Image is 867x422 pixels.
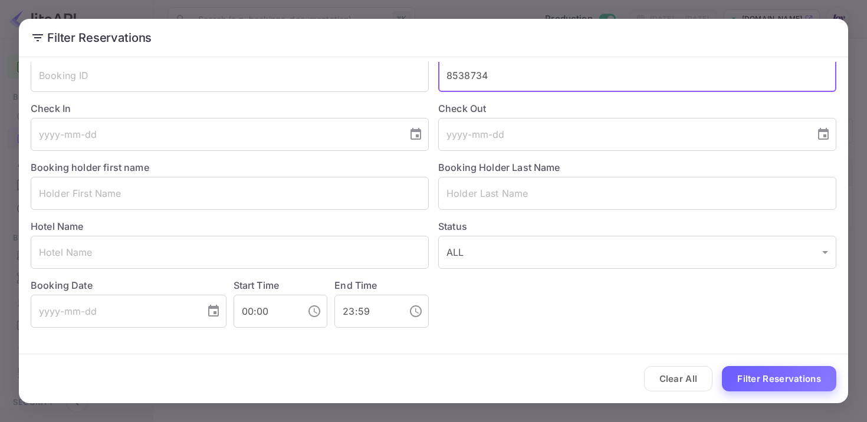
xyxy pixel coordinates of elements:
[31,295,197,328] input: yyyy-mm-dd
[334,279,377,291] label: End Time
[31,220,84,232] label: Hotel Name
[438,177,836,210] input: Holder Last Name
[31,161,149,173] label: Booking holder first name
[438,219,836,233] label: Status
[404,123,428,146] button: Choose date
[234,295,298,328] input: hh:mm
[234,279,280,291] label: Start Time
[438,161,560,173] label: Booking Holder Last Name
[31,101,429,116] label: Check In
[438,118,807,151] input: yyyy-mm-dd
[303,299,326,323] button: Choose time, selected time is 12:00 AM
[202,299,225,323] button: Choose date
[644,366,713,391] button: Clear All
[438,59,836,92] input: Supplier Booking ID
[812,123,835,146] button: Choose date
[334,295,399,328] input: hh:mm
[19,19,848,57] h2: Filter Reservations
[31,118,399,151] input: yyyy-mm-dd
[31,236,429,269] input: Hotel Name
[722,366,836,391] button: Filter Reservations
[438,101,836,116] label: Check Out
[438,236,836,269] div: ALL
[31,59,429,92] input: Booking ID
[31,278,226,292] label: Booking Date
[31,177,429,210] input: Holder First Name
[404,299,428,323] button: Choose time, selected time is 11:59 PM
